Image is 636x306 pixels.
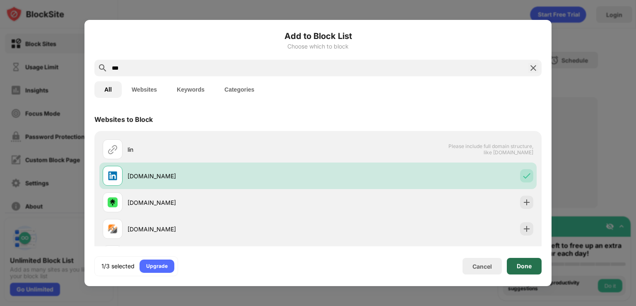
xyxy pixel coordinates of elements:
button: Websites [122,81,167,98]
span: Please include full domain structure, like [DOMAIN_NAME] [448,143,533,155]
img: search.svg [98,63,108,73]
div: Cancel [472,263,492,270]
div: Done [517,263,532,270]
div: [DOMAIN_NAME] [128,225,318,233]
div: lin [128,145,318,154]
div: [DOMAIN_NAME] [128,172,318,180]
div: Websites to Block [94,115,153,124]
button: Categories [214,81,264,98]
img: favicons [108,171,118,181]
img: search-close [528,63,538,73]
h6: Add to Block List [94,30,542,42]
button: All [94,81,122,98]
div: [DOMAIN_NAME] [128,198,318,207]
div: Upgrade [146,262,168,270]
img: favicons [108,224,118,234]
img: favicons [108,197,118,207]
div: 1/3 selected [101,262,135,270]
button: Keywords [167,81,214,98]
div: Choose which to block [94,43,542,50]
img: url.svg [108,144,118,154]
